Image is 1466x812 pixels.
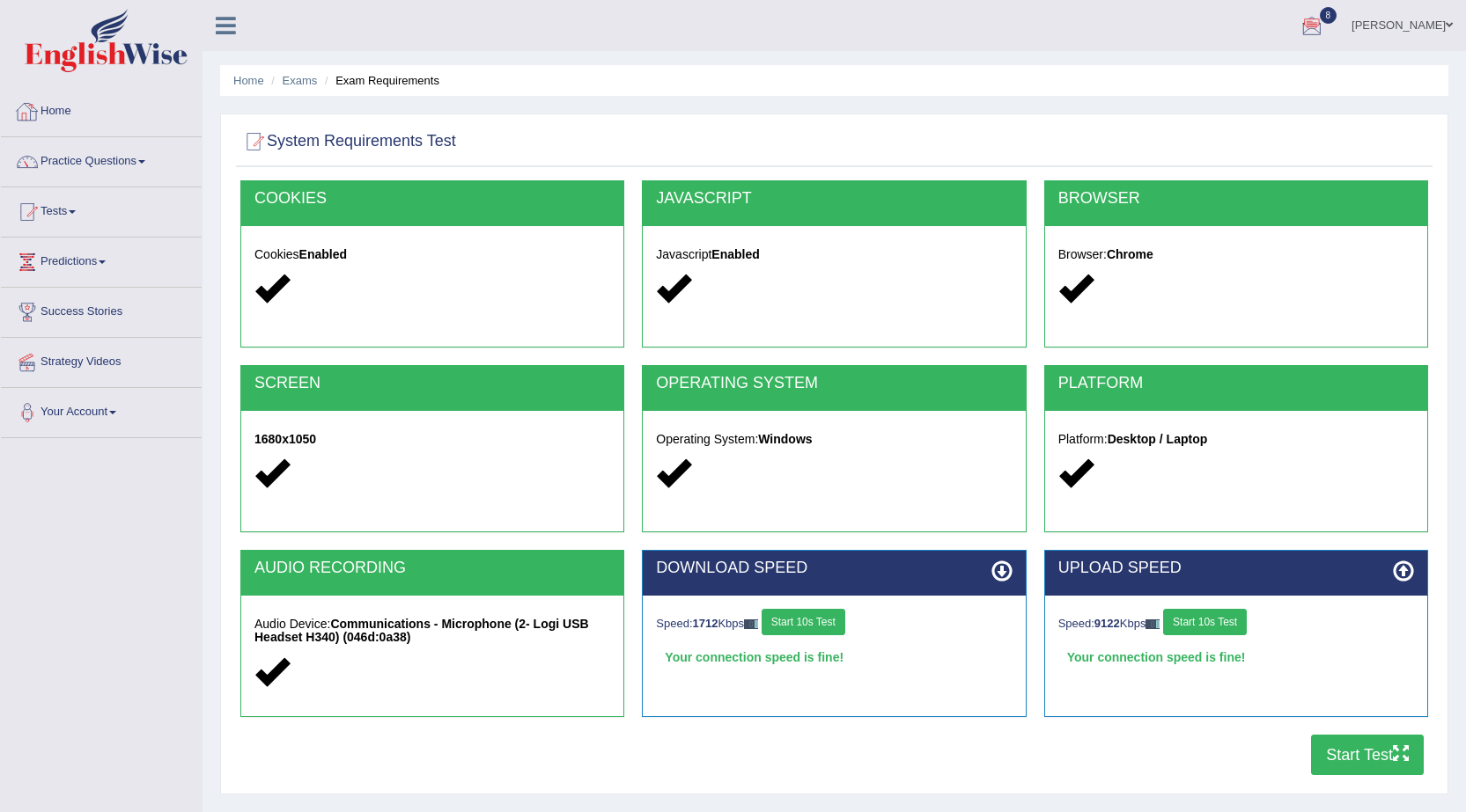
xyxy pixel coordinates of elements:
strong: Chrome [1107,247,1153,261]
h2: DOWNLOAD SPEED [656,560,1012,577]
a: Home [233,74,264,87]
img: ajax-loader-fb-connection.gif [744,619,758,629]
img: ajax-loader-fb-connection.gif [1146,619,1160,629]
div: Speed: Kbps [656,609,1012,640]
h5: Javascript [656,248,1012,261]
h2: UPLOAD SPEED [1058,560,1414,577]
h2: System Requirements Test [240,128,456,155]
li: Exam Requirements [320,72,439,89]
h5: Audio Device: [254,618,610,645]
h2: JAVASCRIPT [656,190,1012,208]
a: Success Stories [1,288,202,332]
span: 8 [1320,7,1337,24]
div: Your connection speed is fine! [656,644,1012,670]
button: Start Test [1311,735,1424,775]
strong: 1680x1050 [254,432,316,446]
div: Speed: Kbps [1058,609,1414,640]
strong: 1712 [693,617,718,630]
button: Start 10s Test [762,609,845,635]
h5: Platform: [1058,433,1414,446]
strong: Enabled [711,247,759,261]
strong: Windows [758,432,812,446]
a: Tests [1,187,202,231]
h2: OPERATING SYSTEM [656,375,1012,392]
h2: COOKIES [254,190,610,208]
a: Home [1,87,202,131]
div: Your connection speed is fine! [1058,644,1414,670]
h2: PLATFORM [1058,375,1414,392]
h2: AUDIO RECORDING [254,560,610,577]
button: Start 10s Test [1163,609,1247,635]
a: Your Account [1,388,202,432]
a: Practice Questions [1,137,202,181]
strong: Communications - Microphone (2- Logi USB Headset H340) (046d:0a38) [254,617,589,644]
strong: Desktop / Laptop [1108,432,1208,446]
a: Exams [283,74,318,87]
a: Strategy Videos [1,338,202,382]
h5: Operating System: [656,433,1012,446]
strong: 9122 [1094,617,1120,630]
h2: SCREEN [254,375,610,392]
h5: Browser: [1058,248,1414,261]
a: Predictions [1,238,202,282]
strong: Enabled [299,247,347,261]
h2: BROWSER [1058,190,1414,208]
h5: Cookies [254,248,610,261]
